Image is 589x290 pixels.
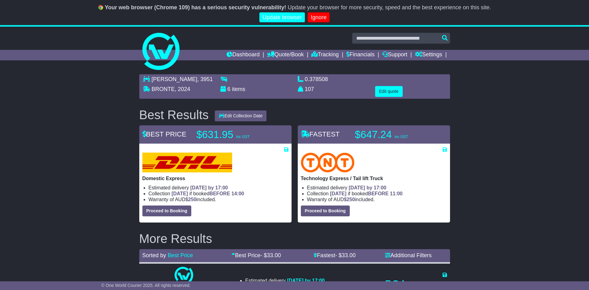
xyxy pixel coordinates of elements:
span: - $ [335,252,356,258]
button: Proceed to Booking [301,206,350,216]
span: © One World Courier 2025. All rights reserved. [101,283,191,288]
a: Financials [346,50,375,60]
li: Warranty of AUD included. [307,197,447,202]
li: Collection [149,191,288,197]
span: BRONTE [152,86,175,92]
h2: More Results [139,232,450,245]
span: inc GST [236,135,249,139]
button: Proceed to Booking [142,206,191,216]
span: Sorted by [142,252,166,258]
span: [PERSON_NAME] [152,76,197,82]
span: if booked [171,191,244,196]
span: - $ [260,252,281,258]
span: inc GST [395,135,408,139]
img: DHL: Domestic Express [142,153,232,172]
a: Fastest- $33.00 [314,252,356,258]
li: Estimated delivery [245,278,325,284]
span: [DATE] by 17:00 [287,278,325,283]
button: Edit quote [375,86,403,97]
a: Update browser [259,12,305,23]
span: 250 [347,197,355,202]
li: Warranty of AUD included. [149,197,288,202]
span: BEFORE [368,191,389,196]
span: [DATE] [330,191,346,196]
img: TNT Domestic: Technology Express / Tail lift Truck [301,153,355,172]
a: Ignore [308,12,330,23]
a: Best Price [168,252,193,258]
li: Collection [307,191,447,197]
p: $647.24 [355,128,432,141]
span: if booked [330,191,402,196]
button: Edit Collection Date [215,110,266,121]
span: $ [344,197,355,202]
span: BEST PRICE [142,130,186,138]
a: Quote/Book [267,50,304,60]
span: [DATE] by 17:00 [190,185,228,190]
span: 0.378508 [305,76,328,82]
span: BEFORE [210,191,230,196]
li: Estimated delivery [149,185,288,191]
img: One World Courier: Same Day Nationwide(quotes take 0.5-1 hour) [175,267,193,285]
span: 250 [188,197,197,202]
b: Your web browser (Chrome 109) has a serious security vulnerability! [105,4,286,11]
span: 33.00 [342,252,356,258]
span: $ [185,197,197,202]
span: 11:00 [390,191,403,196]
span: , 3951 [197,76,213,82]
span: 107 [305,86,314,92]
a: Additional Filters [385,252,432,258]
span: [DATE] by 17:00 [349,185,387,190]
a: Settings [415,50,442,60]
span: [DATE] [171,191,188,196]
span: FASTEST [301,130,340,138]
div: Best Results [136,108,212,122]
span: items [232,86,245,92]
p: Domestic Express [142,175,288,181]
span: 6 [227,86,231,92]
span: , 2024 [175,86,190,92]
a: Tracking [311,50,339,60]
li: Estimated delivery [307,185,447,191]
p: Technology Express / Tail lift Truck [301,175,447,181]
a: Support [382,50,407,60]
p: $631.95 [197,128,274,141]
a: Best Price- $33.00 [232,252,281,258]
span: Update your browser for more security, speed and the best experience on this site. [288,4,491,11]
span: 14:00 [232,191,244,196]
span: 33.00 [267,252,281,258]
a: Dashboard [227,50,260,60]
